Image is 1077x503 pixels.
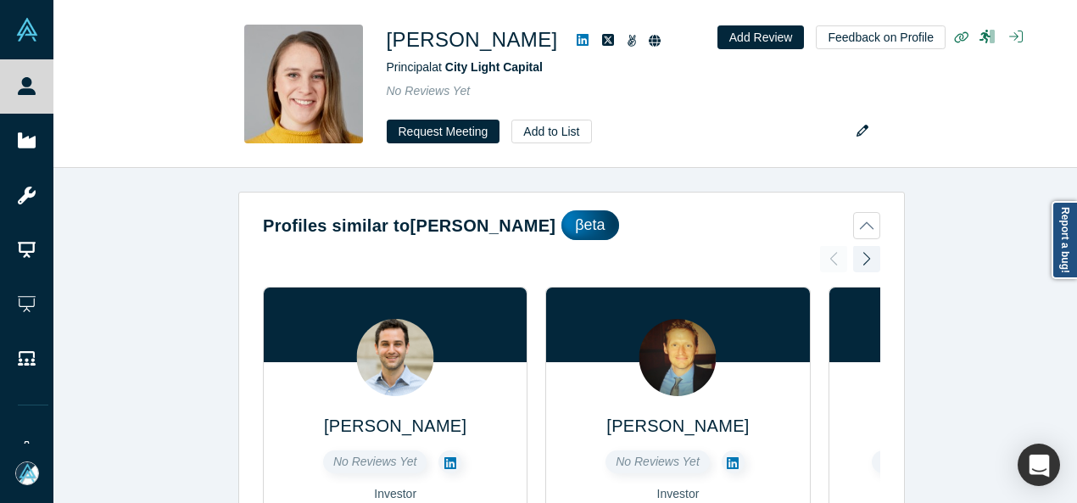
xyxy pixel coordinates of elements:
h2: Profiles similar to [PERSON_NAME] [263,213,555,238]
button: Profiles similar to[PERSON_NAME]βeta [263,210,880,240]
button: Add to List [511,120,591,143]
span: No Reviews Yet [333,455,417,468]
span: Investor [657,487,700,500]
img: Sarah Millar's Profile Image [244,25,363,143]
span: No Reviews Yet [387,84,471,98]
img: Alchemist Vault Logo [15,18,39,42]
button: Add Review [717,25,805,49]
a: [PERSON_NAME] [606,416,749,435]
img: Jason Holt's Profile Image [639,319,717,396]
span: No Reviews Yet [616,455,700,468]
button: Request Meeting [387,120,500,143]
a: [PERSON_NAME] [324,416,466,435]
div: βeta [561,210,618,240]
a: Report a bug! [1052,201,1077,279]
a: City Light Capital [445,60,543,74]
h1: [PERSON_NAME] [387,25,558,55]
img: Michael Presser's Profile Image [357,319,434,396]
button: Feedback on Profile [816,25,946,49]
img: Mia Scott's Account [15,461,39,485]
span: Investor [374,487,416,500]
span: Principal at [387,60,543,74]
